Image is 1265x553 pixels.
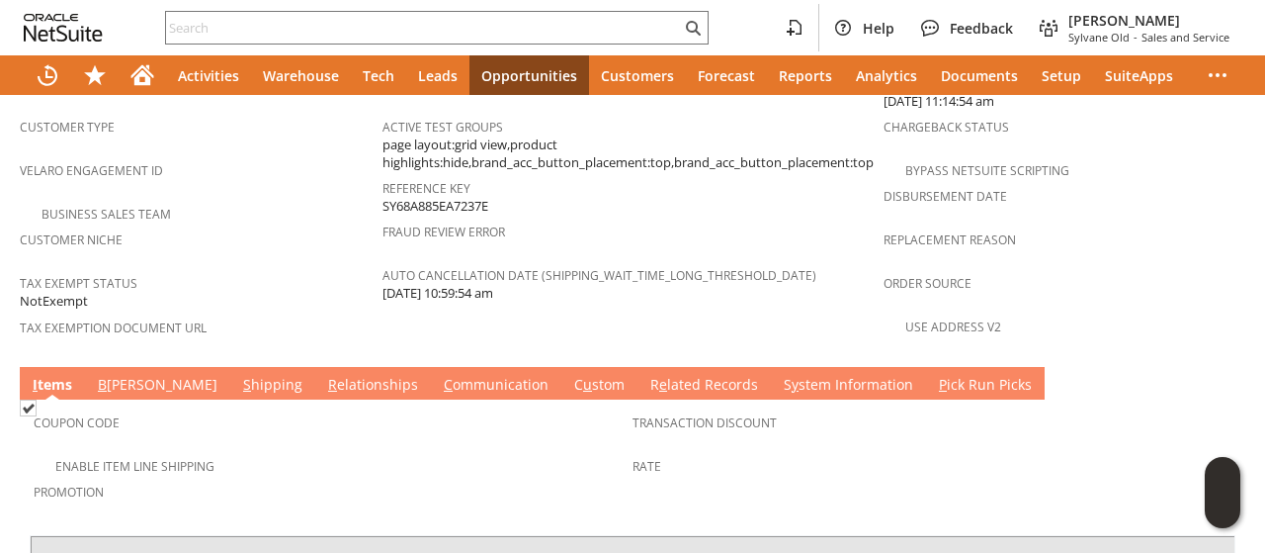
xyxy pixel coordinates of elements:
[382,197,488,216] span: SY68A885EA7237E
[632,415,777,431] a: Transaction Discount
[601,66,674,85] span: Customers
[328,375,337,394] span: R
[1093,55,1185,95] a: SuiteApps
[20,119,115,136] a: Customer Type
[905,319,1001,335] a: Use Address V2
[439,375,553,397] a: Communication
[1141,30,1229,45] span: Sales and Service
[382,136,874,172] span: page layout:grid view,product highlights:hide,brand_acc_button_placement:top,brand_acc_button_pla...
[905,162,1069,179] a: Bypass NetSuite Scripting
[1205,457,1240,528] iframe: Click here to launch Oracle Guided Learning Help Panel
[34,415,120,431] a: Coupon Code
[382,267,816,284] a: Auto Cancellation Date (shipping_wait_time_long_threshold_date)
[20,275,137,292] a: Tax Exempt Status
[33,375,38,394] span: I
[1105,66,1173,85] span: SuiteApps
[263,66,339,85] span: Warehouse
[93,375,222,397] a: B[PERSON_NAME]
[844,55,929,95] a: Analytics
[481,66,577,85] span: Opportunities
[130,63,154,87] svg: Home
[444,375,453,394] span: C
[42,206,171,223] a: Business Sales Team
[1030,55,1093,95] a: Setup
[856,66,917,85] span: Analytics
[20,400,37,416] img: Checked
[36,63,59,87] svg: Recent Records
[941,66,1018,85] span: Documents
[779,375,918,397] a: System Information
[323,375,423,397] a: Relationships
[166,55,251,95] a: Activities
[20,162,163,179] a: Velaro Engagement ID
[382,284,493,303] span: [DATE] 10:59:54 am
[418,66,458,85] span: Leads
[251,55,351,95] a: Warehouse
[98,375,107,394] span: B
[382,224,505,240] a: Fraud Review Error
[20,231,123,248] a: Customer Niche
[55,458,214,475] a: Enable Item Line Shipping
[779,66,832,85] span: Reports
[20,320,207,336] a: Tax Exemption Document URL
[950,19,1013,38] span: Feedback
[934,375,1037,397] a: Pick Run Picks
[71,55,119,95] div: Shortcuts
[698,66,755,85] span: Forecast
[382,119,503,136] a: Active Test Groups
[24,55,71,95] a: Recent Records
[363,66,394,85] span: Tech
[1205,494,1240,529] span: Oracle Guided Learning Widget. To move around, please hold and drag
[1068,30,1130,45] span: Sylvane Old
[884,92,994,111] span: [DATE] 11:14:54 am
[28,375,77,397] a: Items
[681,16,705,40] svg: Search
[659,375,667,394] span: e
[178,66,239,85] span: Activities
[632,458,661,475] a: Rate
[767,55,844,95] a: Reports
[939,375,947,394] span: P
[589,55,686,95] a: Customers
[20,292,88,311] span: NotExempt
[351,55,406,95] a: Tech
[1068,11,1229,30] span: [PERSON_NAME]
[569,375,630,397] a: Custom
[238,375,307,397] a: Shipping
[792,375,799,394] span: y
[884,275,971,292] a: Order Source
[884,188,1007,205] a: Disbursement Date
[1134,30,1138,45] span: -
[686,55,767,95] a: Forecast
[24,14,103,42] svg: logo
[929,55,1030,95] a: Documents
[1042,66,1081,85] span: Setup
[863,19,894,38] span: Help
[469,55,589,95] a: Opportunities
[583,375,592,394] span: u
[243,375,251,394] span: S
[166,16,681,40] input: Search
[1210,371,1233,395] a: Unrolled view on
[382,180,470,197] a: Reference Key
[119,55,166,95] a: Home
[34,484,104,501] a: Promotion
[884,231,1016,248] a: Replacement reason
[83,63,107,87] svg: Shortcuts
[1194,55,1241,95] div: More menus
[645,375,763,397] a: Related Records
[406,55,469,95] a: Leads
[884,119,1009,136] a: Chargeback Status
